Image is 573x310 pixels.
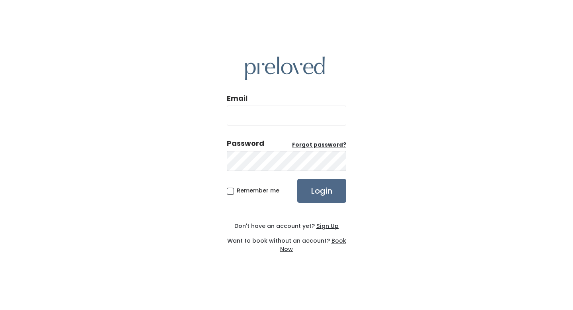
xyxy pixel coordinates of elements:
[315,222,339,230] a: Sign Up
[227,230,346,253] div: Want to book without an account?
[227,138,264,149] div: Password
[316,222,339,230] u: Sign Up
[245,57,325,80] img: preloved logo
[297,179,346,203] input: Login
[280,237,346,253] a: Book Now
[227,93,248,104] label: Email
[227,222,346,230] div: Don't have an account yet?
[237,186,279,194] span: Remember me
[292,141,346,149] a: Forgot password?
